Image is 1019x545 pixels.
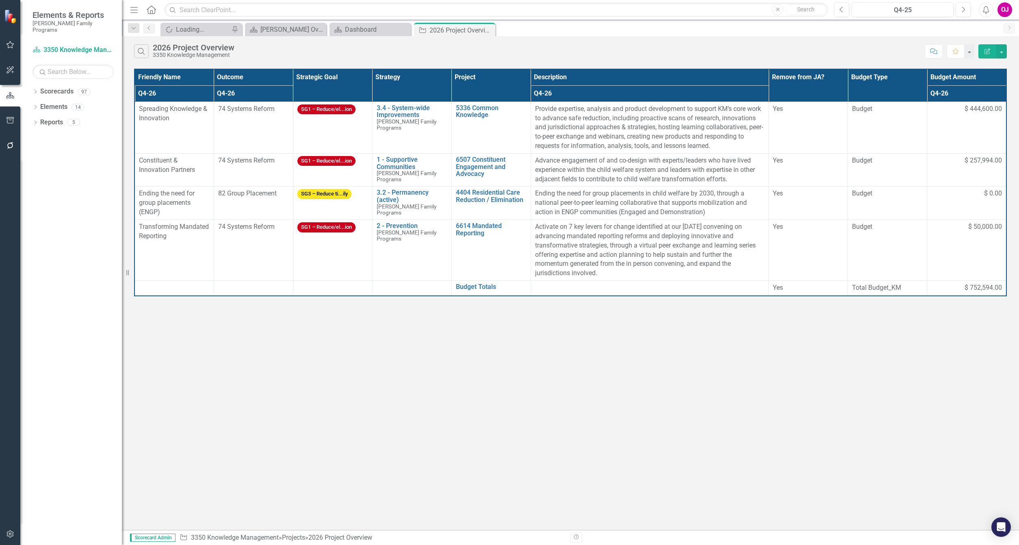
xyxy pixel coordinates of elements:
[769,219,848,280] td: Double-Click to Edit
[372,219,451,280] td: Double-Click to Edit Right Click for Context Menu
[848,102,927,153] td: Double-Click to Edit
[214,281,293,296] td: Double-Click to Edit
[134,187,214,220] td: Double-Click to Edit
[991,517,1011,537] div: Open Intercom Messenger
[451,187,531,220] td: Double-Click to Edit Right Click for Context Menu
[332,24,409,35] a: Dashboard
[139,156,195,174] span: Constituent & Innovation Partners
[377,170,436,182] span: [PERSON_NAME] Family Programs
[218,189,277,197] span: 82 Group Placement
[163,24,230,35] a: Loading...
[429,25,493,35] div: 2026 Project Overview
[33,10,114,20] span: Elements & Reports
[345,24,409,35] div: Dashboard
[67,119,80,126] div: 5
[139,105,207,122] span: Spreading Knowledge & Innovation
[852,189,923,198] span: Budget
[134,153,214,187] td: Double-Click to Edit
[927,153,1006,187] td: Double-Click to Edit
[927,102,1006,153] td: Double-Click to Edit
[33,46,114,55] a: 3350 Knowledge Management
[773,284,783,291] span: Yes
[214,187,293,220] td: Double-Click to Edit
[130,534,176,542] span: Scorecard Admin
[214,102,293,153] td: Double-Click to Edit
[377,189,447,203] a: 3.2 - Permanency (active)
[968,222,1002,232] span: $ 50,000.00
[535,104,764,151] p: Provide expertise, analysis and product development to support KM’s core work to advance safe red...
[769,187,848,220] td: Double-Click to Edit
[854,5,951,15] div: Q4-25
[965,156,1002,165] span: $ 257,994.00
[377,222,447,230] a: 2 - Prevention
[308,534,372,541] div: 2026 Project Overview
[456,156,527,178] a: 6507 Constituent Engagement and Advocacy
[965,104,1002,114] span: $ 444,600.00
[785,4,826,15] button: Search
[40,102,67,112] a: Elements
[260,24,324,35] div: [PERSON_NAME] Overview
[134,219,214,280] td: Double-Click to Edit
[139,189,195,216] span: Ending the need for group placements (ENGP)
[531,187,768,220] td: Double-Click to Edit
[773,156,783,164] span: Yes
[40,118,63,127] a: Reports
[451,102,531,153] td: Double-Click to Edit Right Click for Context Menu
[456,283,527,291] a: Budget Totals
[377,203,436,216] span: [PERSON_NAME] Family Programs
[769,153,848,187] td: Double-Click to Edit
[40,87,74,96] a: Scorecards
[797,6,815,13] span: Search
[297,156,356,166] span: SG1 – Reduce/el...ion
[852,156,923,165] span: Budget
[535,189,764,217] p: Ending the need for group placements in child welfare by 2030, through a national peer-to-peer le...
[33,20,114,33] small: [PERSON_NAME] Family Programs
[773,189,783,197] span: Yes
[372,187,451,220] td: Double-Click to Edit Right Click for Context Menu
[997,2,1012,17] button: OJ
[852,2,954,17] button: Q4-25
[852,104,923,114] span: Budget
[456,104,527,119] a: 5336 Common Knowledge
[191,534,279,541] a: 3350 Knowledge Management
[769,102,848,153] td: Double-Click to Edit
[451,219,531,280] td: Double-Click to Edit Right Click for Context Menu
[33,65,114,79] input: Search Below...
[377,104,447,119] a: 3.4 - System-wide Improvements
[165,3,828,17] input: Search ClearPoint...
[78,88,91,95] div: 97
[531,153,768,187] td: Double-Click to Edit
[297,104,356,115] span: SG1 – Reduce/el...ion
[218,156,275,164] span: 74 Systems Reform
[4,9,18,24] img: ClearPoint Strategy
[451,153,531,187] td: Double-Click to Edit Right Click for Context Menu
[180,533,564,543] div: » »
[293,187,372,220] td: Double-Click to Edit
[535,222,764,278] p: Activate on 7 key levers for change identified at our [DATE] convening on advancing mandated repo...
[773,223,783,230] span: Yes
[852,283,923,293] span: Total Budget_KM
[139,223,209,240] span: Transforming Mandated Reporting
[927,187,1006,220] td: Double-Click to Edit
[218,105,275,113] span: 74 Systems Reform
[176,24,230,35] div: Loading...
[377,229,436,242] span: [PERSON_NAME] Family Programs
[927,219,1006,280] td: Double-Click to Edit
[153,52,234,58] div: 3350 Knowledge Management
[72,104,85,111] div: 14
[293,102,372,153] td: Double-Click to Edit
[372,102,451,153] td: Double-Click to Edit Right Click for Context Menu
[214,219,293,280] td: Double-Click to Edit
[297,222,356,232] span: SG1 – Reduce/el...ion
[293,219,372,280] td: Double-Click to Edit
[214,153,293,187] td: Double-Click to Edit
[531,281,768,296] td: Double-Click to Edit
[456,222,527,237] a: 6614 Mandated Reporting
[456,189,527,203] a: 4404 Residential Care Reduction / Elimination
[293,281,372,296] td: Double-Click to Edit
[848,153,927,187] td: Double-Click to Edit
[848,187,927,220] td: Double-Click to Edit
[297,189,351,199] span: SG3 – Reduce ti...ily
[531,219,768,280] td: Double-Click to Edit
